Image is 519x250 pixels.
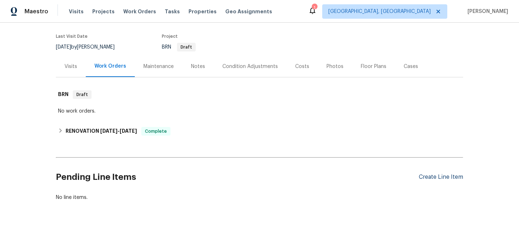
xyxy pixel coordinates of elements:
div: No work orders. [58,108,461,115]
div: by [PERSON_NAME] [56,43,123,51]
h6: BRN [58,90,68,99]
div: BRN Draft [56,83,463,106]
div: Notes [191,63,205,70]
div: Costs [295,63,309,70]
span: Last Visit Date [56,34,88,38]
span: [DATE] [120,128,137,133]
span: Complete [142,128,170,135]
span: Draft [74,91,91,98]
div: Visits [65,63,77,70]
span: Geo Assignments [225,8,272,15]
h2: Pending Line Items [56,160,419,194]
div: 1 [312,4,317,12]
span: [GEOGRAPHIC_DATA], [GEOGRAPHIC_DATA] [328,8,431,15]
span: Properties [188,8,217,15]
div: Floor Plans [361,63,386,70]
span: [PERSON_NAME] [465,8,508,15]
span: - [100,128,137,133]
div: Work Orders [94,63,126,70]
span: Visits [69,8,84,15]
span: Maestro [25,8,48,15]
div: Condition Adjustments [222,63,278,70]
h6: RENOVATION [66,127,137,136]
span: Work Orders [123,8,156,15]
div: Maintenance [143,63,174,70]
span: [DATE] [56,45,71,50]
span: Projects [92,8,115,15]
div: No line items. [56,194,463,201]
span: Tasks [165,9,180,14]
div: Create Line Item [419,174,463,181]
div: Photos [327,63,343,70]
span: [DATE] [100,128,117,133]
div: RENOVATION [DATE]-[DATE]Complete [56,123,463,140]
span: Draft [178,45,195,49]
span: Project [162,34,178,38]
div: Cases [404,63,418,70]
span: BRN [162,45,196,50]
